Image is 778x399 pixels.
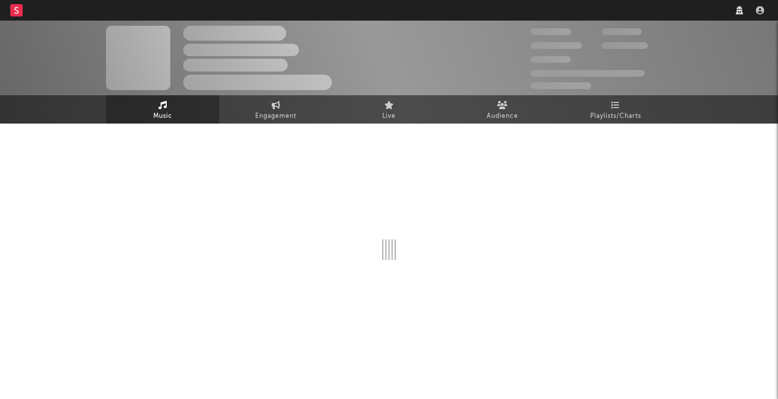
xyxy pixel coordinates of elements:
a: Playlists/Charts [559,95,672,124]
span: 50 000 000 [531,42,582,49]
span: 300 000 [531,28,571,35]
span: Music [153,110,172,123]
span: Engagement [255,110,296,123]
span: 100 000 [602,28,642,35]
span: Audience [487,110,518,123]
span: 1 000 000 [602,42,648,49]
span: Playlists/Charts [590,110,641,123]
a: Audience [446,95,559,124]
a: Engagement [219,95,332,124]
a: Music [106,95,219,124]
span: 100 000 [531,56,571,63]
span: Live [382,110,396,123]
span: 50 000 000 Monthly Listeners [531,70,645,77]
a: Live [332,95,446,124]
span: Jump Score: 85.0 [531,82,591,89]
